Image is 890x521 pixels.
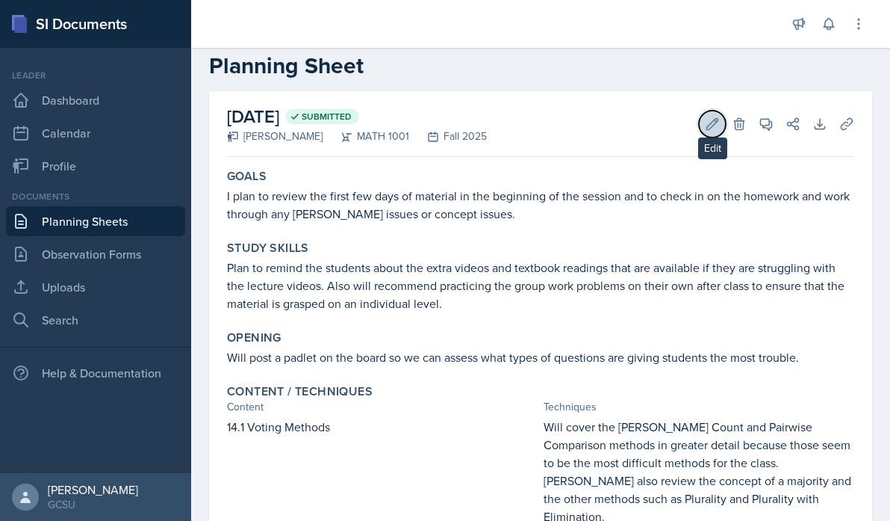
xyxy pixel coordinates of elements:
[6,69,185,82] div: Leader
[227,103,487,130] h2: [DATE]
[48,482,138,497] div: [PERSON_NAME]
[6,358,185,388] div: Help & Documentation
[227,348,854,366] p: Will post a padlet on the board so we can assess what types of questions are giving students the ...
[227,187,854,223] p: I plan to review the first few days of material in the beginning of the session and to check in o...
[227,169,267,184] label: Goals
[227,399,538,415] div: Content
[48,497,138,512] div: GCSU
[699,111,726,138] button: Edit
[227,259,854,312] p: Plan to remind the students about the extra videos and textbook readings that are available if th...
[227,129,323,144] div: [PERSON_NAME]
[6,272,185,302] a: Uploads
[6,151,185,181] a: Profile
[544,399,854,415] div: Techniques
[409,129,487,144] div: Fall 2025
[227,418,538,436] p: 14.1 Voting Methods
[6,118,185,148] a: Calendar
[209,52,872,79] h2: Planning Sheet
[6,305,185,335] a: Search
[227,384,373,399] label: Content / Techniques
[6,190,185,203] div: Documents
[302,111,352,123] span: Submitted
[6,239,185,269] a: Observation Forms
[227,330,281,345] label: Opening
[227,241,309,256] label: Study Skills
[6,206,185,236] a: Planning Sheets
[323,129,409,144] div: MATH 1001
[6,85,185,115] a: Dashboard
